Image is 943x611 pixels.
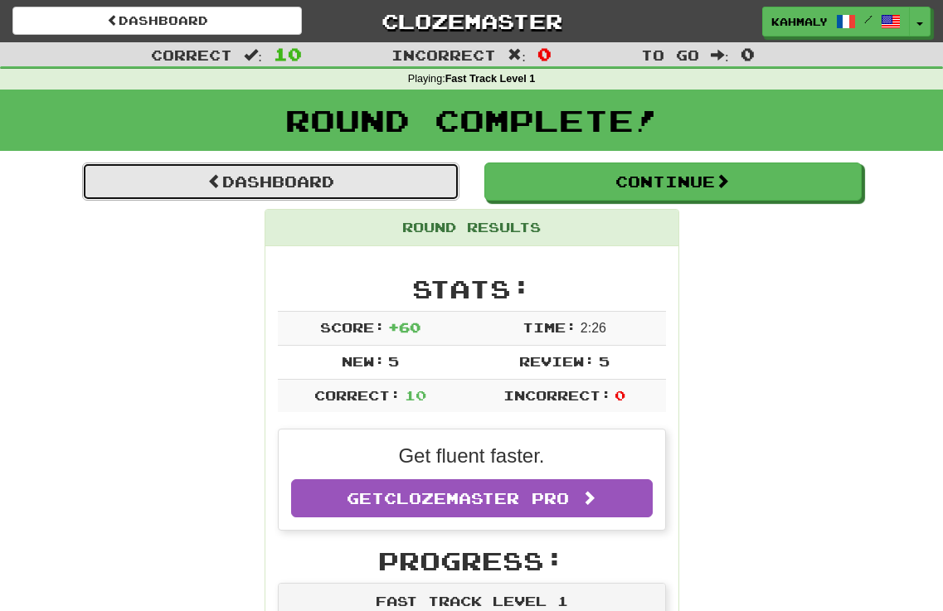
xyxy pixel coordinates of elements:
span: Correct [151,46,232,63]
span: Clozemaster Pro [384,489,569,507]
span: Time: [523,319,576,335]
span: : [244,48,262,62]
span: 10 [405,387,426,403]
a: kahmaly / [762,7,910,36]
span: Incorrect [391,46,496,63]
span: 0 [537,44,552,64]
span: Score: [320,319,385,335]
span: Incorrect: [503,387,611,403]
h1: Round Complete! [6,104,937,137]
a: Dashboard [82,162,459,201]
span: kahmaly [771,14,828,29]
span: 10 [274,44,302,64]
span: 0 [741,44,755,64]
div: Round Results [265,210,678,246]
span: Review: [519,353,595,369]
span: Correct: [314,387,401,403]
span: New: [342,353,385,369]
span: / [864,13,873,25]
span: To go [641,46,699,63]
span: : [711,48,729,62]
a: GetClozemaster Pro [291,479,653,517]
a: Clozemaster [327,7,616,36]
button: Continue [484,162,862,201]
h2: Progress: [278,547,666,575]
a: Dashboard [12,7,302,35]
span: 2 : 26 [581,321,606,335]
span: + 60 [388,319,420,335]
strong: Fast Track Level 1 [445,73,536,85]
span: 5 [388,353,399,369]
h2: Stats: [278,275,666,303]
p: Get fluent faster. [291,442,653,470]
span: 0 [615,387,625,403]
span: 5 [599,353,610,369]
span: : [508,48,526,62]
